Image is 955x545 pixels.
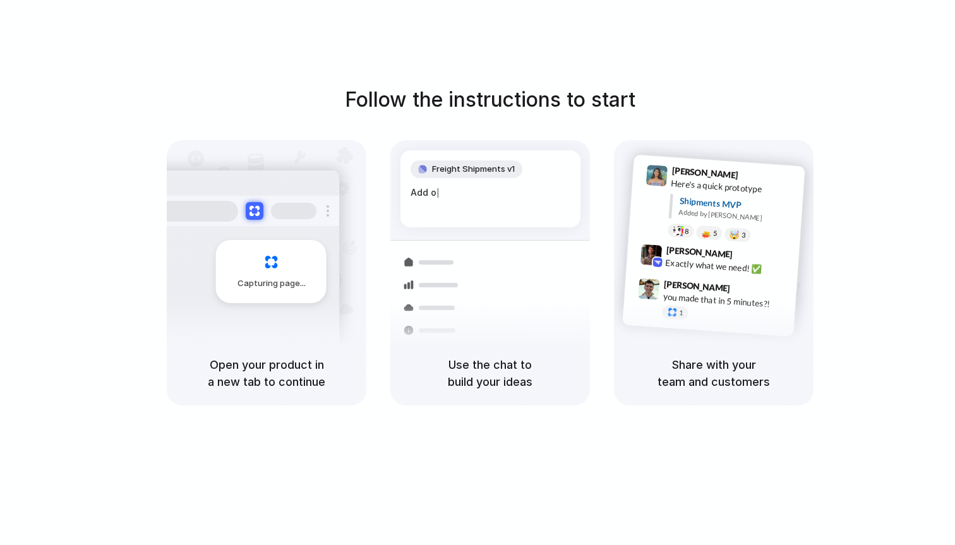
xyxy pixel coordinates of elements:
div: Exactly what we need! ✅ [665,256,791,278]
div: 🤯 [730,231,740,240]
div: Added by [PERSON_NAME] [678,207,795,225]
span: [PERSON_NAME] [664,277,731,296]
span: 9:47 AM [734,284,760,299]
span: [PERSON_NAME] [666,243,733,261]
h5: Use the chat to build your ideas [405,356,575,390]
div: Shipments MVP [679,195,796,215]
h5: Open your product in a new tab to continue [182,356,351,390]
div: Add o [411,186,570,200]
span: Capturing page [237,277,308,290]
span: 9:41 AM [742,170,768,185]
span: | [436,188,440,198]
span: 1 [679,309,683,316]
div: Here's a quick prototype [671,177,797,198]
span: 8 [685,228,689,235]
span: 3 [742,232,746,239]
span: Freight Shipments v1 [432,163,515,176]
div: you made that in 5 minutes?! [663,290,789,312]
span: [PERSON_NAME] [671,164,738,182]
span: 5 [713,230,718,237]
h5: Share with your team and customers [629,356,798,390]
h1: Follow the instructions to start [345,85,635,115]
span: 9:42 AM [736,249,762,265]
